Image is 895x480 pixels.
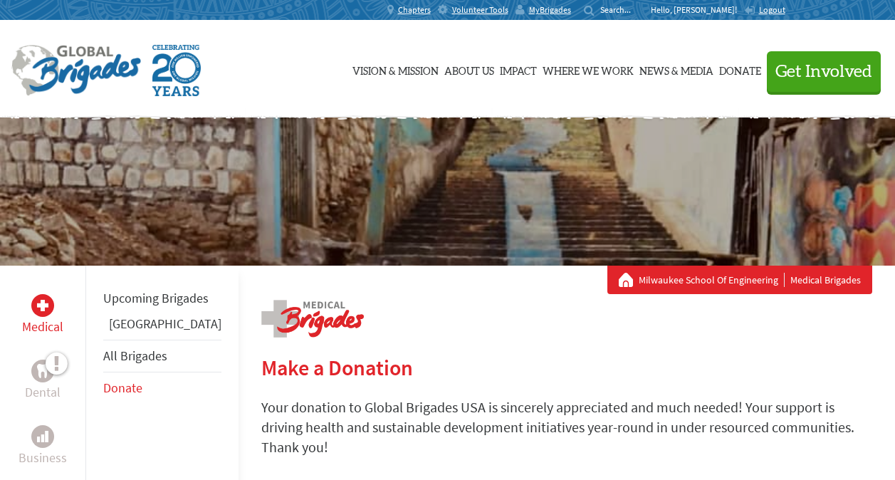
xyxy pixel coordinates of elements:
a: Donate [719,33,761,105]
a: All Brigades [103,348,167,364]
p: Hello, [PERSON_NAME]! [651,4,744,16]
img: logo-medical.png [261,300,364,338]
p: Business [19,448,67,468]
a: BusinessBusiness [19,425,67,468]
img: Global Brigades Logo [11,45,141,96]
button: Get Involved [767,51,881,92]
h2: Make a Donation [261,355,872,380]
a: About Us [444,33,494,105]
div: Business [31,425,54,448]
a: DentalDental [25,360,61,402]
p: Dental [25,382,61,402]
a: MedicalMedical [22,294,63,337]
a: Donate [103,380,142,396]
p: Medical [22,317,63,337]
li: Upcoming Brigades [103,283,221,314]
div: Dental [31,360,54,382]
a: Impact [500,33,537,105]
span: Get Involved [775,63,872,80]
img: Dental [37,364,48,377]
img: Global Brigades Celebrating 20 Years [152,45,201,96]
img: Business [37,431,48,442]
span: Volunteer Tools [452,4,508,16]
span: MyBrigades [529,4,571,16]
span: Logout [759,4,785,15]
a: News & Media [639,33,713,105]
a: Logout [744,4,785,16]
p: Your donation to Global Brigades USA is sincerely appreciated and much needed! Your support is dr... [261,397,872,457]
a: Upcoming Brigades [103,290,209,306]
li: Donate [103,372,221,404]
input: Search... [600,4,641,15]
div: Medical [31,294,54,317]
span: Chapters [398,4,431,16]
li: Panama [103,314,221,340]
div: Medical Brigades [619,273,861,287]
img: Medical [37,300,48,311]
a: Milwaukee School Of Engineering [639,273,785,287]
li: All Brigades [103,340,221,372]
a: Vision & Mission [352,33,439,105]
a: [GEOGRAPHIC_DATA] [109,315,221,332]
a: Where We Work [543,33,634,105]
